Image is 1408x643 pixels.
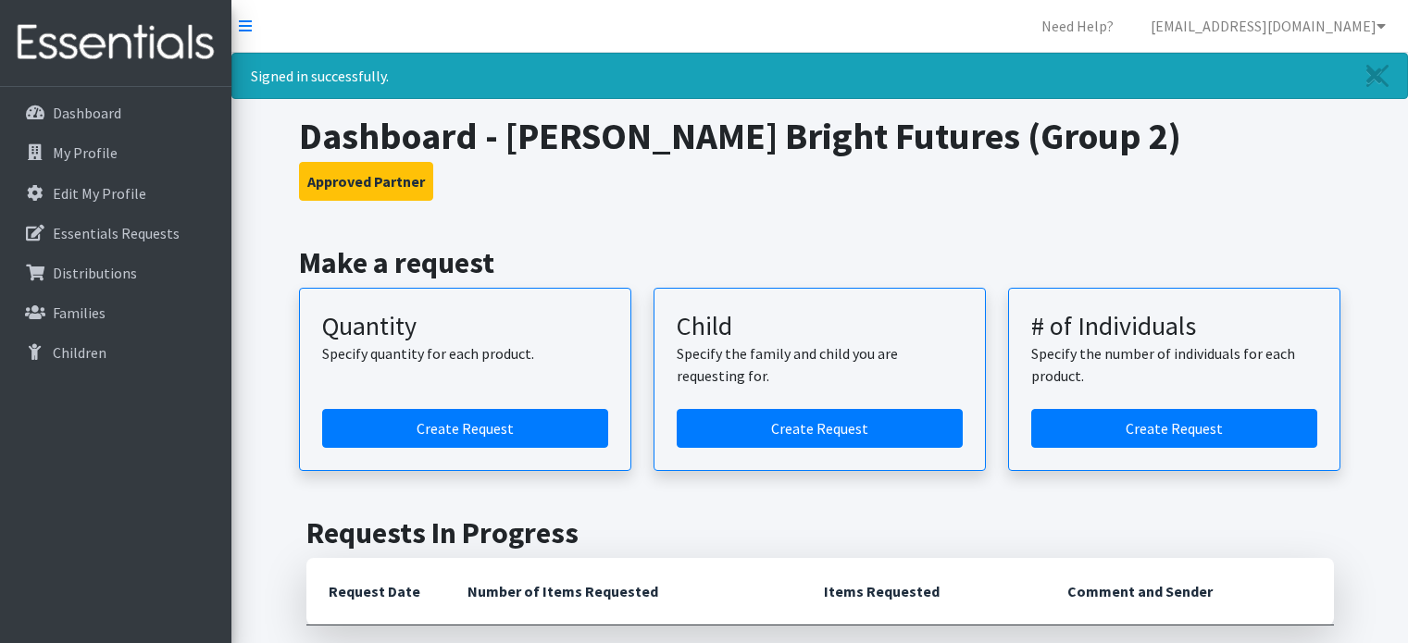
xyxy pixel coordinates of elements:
[322,342,608,365] p: Specify quantity for each product.
[53,343,106,362] p: Children
[677,409,963,448] a: Create a request for a child or family
[677,311,963,342] h3: Child
[322,311,608,342] h3: Quantity
[1031,409,1317,448] a: Create a request by number of individuals
[1136,7,1401,44] a: [EMAIL_ADDRESS][DOMAIN_NAME]
[322,409,608,448] a: Create a request by quantity
[7,334,224,371] a: Children
[7,254,224,291] a: Distributions
[53,143,118,162] p: My Profile
[53,184,146,203] p: Edit My Profile
[53,264,137,282] p: Distributions
[1031,311,1317,342] h3: # of Individuals
[231,53,1408,99] div: Signed in successfully.
[299,245,1340,280] h2: Make a request
[53,224,180,242] p: Essentials Requests
[802,558,1045,625] th: Items Requested
[7,134,224,171] a: My Profile
[1031,342,1317,387] p: Specify the number of individuals for each product.
[306,515,1334,550] h2: Requests In Progress
[445,558,803,625] th: Number of Items Requested
[53,303,106,322] p: Families
[677,342,963,387] p: Specify the family and child you are requesting for.
[299,162,433,201] button: Approved Partner
[7,12,224,74] img: HumanEssentials
[1045,558,1333,625] th: Comment and Sender
[306,558,445,625] th: Request Date
[7,94,224,131] a: Dashboard
[299,114,1340,158] h1: Dashboard - [PERSON_NAME] Bright Futures (Group 2)
[7,175,224,212] a: Edit My Profile
[53,104,121,122] p: Dashboard
[7,294,224,331] a: Families
[7,215,224,252] a: Essentials Requests
[1027,7,1128,44] a: Need Help?
[1348,54,1407,98] a: Close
